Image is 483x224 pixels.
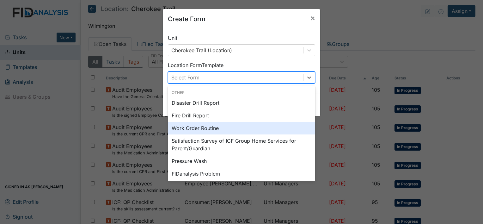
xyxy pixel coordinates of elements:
[171,74,199,81] div: Select Form
[168,109,315,122] div: Fire Drill Report
[168,14,205,24] h5: Create Form
[168,134,315,155] div: Satisfaction Survey of ICF Group Home Services for Parent/Guardian
[168,61,223,69] label: Location Form Template
[168,90,315,96] div: Other
[310,13,315,22] span: ×
[171,47,232,54] div: Cherokee Trail (Location)
[168,122,315,134] div: Work Order Routine
[168,167,315,180] div: FIDanalysis Problem
[168,96,315,109] div: Disaster Drill Report
[168,34,177,42] label: Unit
[168,180,315,193] div: HVAC PM
[305,9,320,27] button: Close
[168,155,315,167] div: Pressure Wash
